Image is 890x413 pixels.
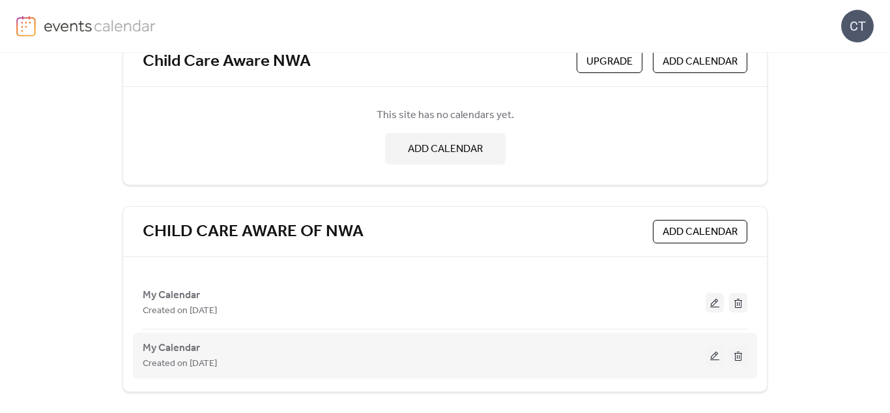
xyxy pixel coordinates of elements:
span: Created on [DATE] [143,303,217,319]
button: ADD CALENDAR [653,220,747,243]
a: My Calendar [143,344,200,352]
button: ADD CALENDAR [653,50,747,73]
span: ADD CALENDAR [663,54,738,70]
span: My Calendar [143,288,200,303]
a: My Calendar [143,292,200,299]
span: ADD CALENDAR [408,142,483,157]
button: Upgrade [577,50,642,73]
a: Child Care Aware NWA [143,51,311,72]
img: logo-type [44,16,156,35]
span: This site has no calendars yet. [377,108,514,123]
div: CT [841,10,874,42]
button: ADD CALENDAR [385,133,506,164]
span: Upgrade [586,54,633,70]
a: CHILD CARE AWARE OF NWA [143,221,364,243]
span: Created on [DATE] [143,356,217,372]
span: ADD CALENDAR [663,224,738,240]
img: logo [16,16,36,37]
span: My Calendar [143,341,200,356]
